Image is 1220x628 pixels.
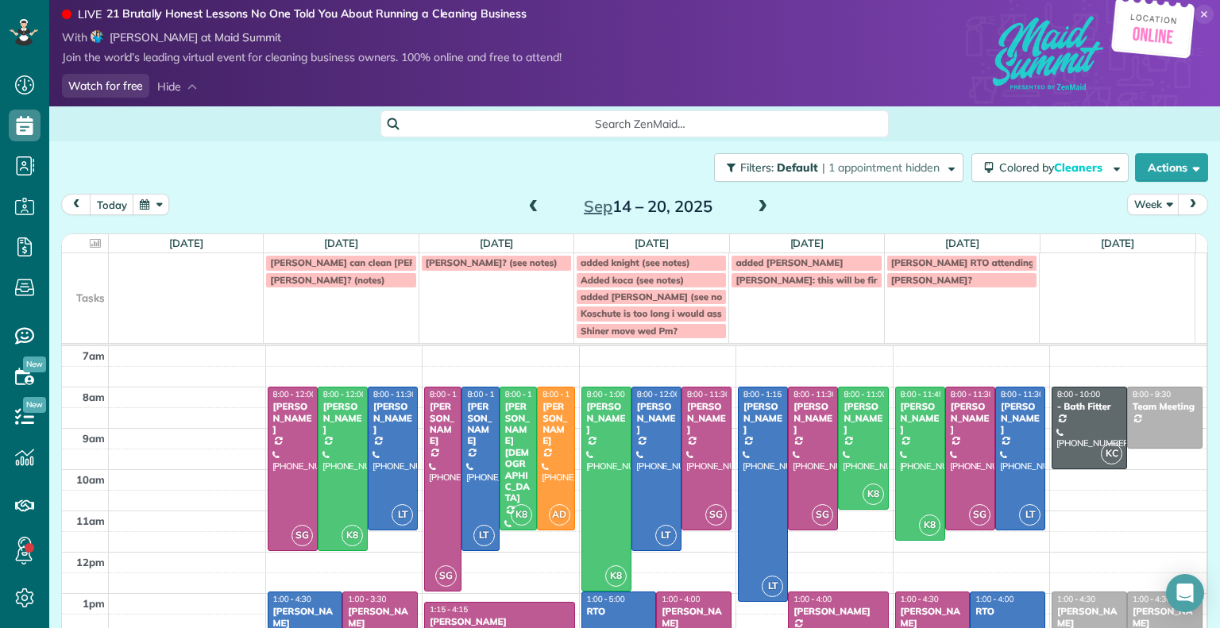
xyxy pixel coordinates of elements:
span: 8:00 - 11:00 [844,389,886,399]
span: Added koca (see notes) [581,274,684,286]
div: [PERSON_NAME] [542,401,569,447]
span: Sep [584,196,612,216]
span: 1:00 - 4:30 [1057,594,1095,604]
span: K8 [511,504,532,526]
span: LT [473,525,495,546]
span: 12pm [76,556,105,568]
span: added [PERSON_NAME] [735,256,843,268]
span: 8:00 - 11:30 [951,389,994,399]
span: LT [1019,504,1040,526]
span: K8 [605,565,627,587]
span: LT [655,525,677,546]
strong: 21 Brutally Honest Lessons No One Told You About Running a Cleaning Business [106,6,527,23]
button: Week [1127,194,1179,215]
span: 8:00 - 1:00 [587,389,625,399]
span: 1:00 - 4:30 [273,594,311,604]
span: added [PERSON_NAME] (see notes) [581,291,739,302]
span: K8 [342,525,363,546]
div: Open Intercom Messenger [1166,574,1204,612]
div: [PERSON_NAME] [429,616,570,627]
span: 8am [83,391,105,403]
a: [DATE] [480,237,514,249]
span: Filters: [740,160,774,175]
span: Shiner move wed Pm? [581,325,678,337]
span: 1:00 - 5:00 [587,594,625,604]
div: Join the world’s leading virtual event for cleaning business owners. 100% online and free to attend! [62,45,562,70]
span: 11am [76,514,105,527]
span: KC [1101,443,1122,464]
span: 1:00 - 3:30 [348,594,386,604]
div: [PERSON_NAME] [272,401,313,435]
span: 8:00 - 1:15 [743,389,782,399]
span: 9am [83,432,105,445]
div: RTO [586,606,652,617]
span: 1:00 - 4:00 [975,594,1013,604]
div: [PERSON_NAME] [793,606,883,617]
span: Koschute is too long i would assign kelsey [581,307,765,319]
span: 8:00 - 10:00 [1057,389,1100,399]
span: SG [435,565,457,587]
div: [PERSON_NAME] [686,401,727,435]
span: 8:00 - 12:00 [323,389,366,399]
div: [PERSON_NAME][DEMOGRAPHIC_DATA] [504,401,532,503]
span: added knight (see notes) [581,256,690,268]
div: [PERSON_NAME] [743,401,783,435]
span: Cleaners [1054,160,1105,175]
span: LT [762,576,783,597]
span: 8:00 - 9:30 [1133,389,1171,399]
span: 8:00 - 11:30 [373,389,416,399]
div: LIVE [78,6,102,23]
span: 1:15 - 4:15 [430,604,468,615]
span: LT [392,504,413,526]
span: 8:00 - 11:30 [687,389,730,399]
span: 8:00 - 11:30 [542,389,585,399]
div: [PERSON_NAME] [429,401,457,447]
span: [PERSON_NAME]? (notes) [270,274,384,286]
div: [PERSON_NAME] [586,401,627,435]
a: [DATE] [1101,237,1135,249]
span: 1:00 - 4:00 [793,594,832,604]
span: 1:00 - 4:30 [901,594,939,604]
span: K8 [863,484,884,505]
div: Team Meeting [1132,401,1198,412]
div: [PERSON_NAME] [950,401,990,435]
span: [PERSON_NAME]? [891,274,972,286]
button: Colored byCleaners [971,153,1129,182]
div: [PERSON_NAME] [466,401,494,447]
span: | 1 appointment hidden [822,160,940,175]
a: [DATE] [790,237,824,249]
div: [PERSON_NAME] [900,401,940,435]
a: [DATE] [945,237,979,249]
div: [PERSON_NAME] [793,401,833,435]
span: With [62,30,87,44]
div: [PERSON_NAME] [322,401,363,435]
a: Filters: Default | 1 appointment hidden [706,153,963,182]
span: 8:00 - 11:30 [505,389,548,399]
span: 1:00 - 4:00 [662,594,700,604]
span: [PERSON_NAME]: this will be first visit? [735,274,910,286]
a: [DATE] [169,237,203,249]
button: prev [61,194,91,215]
span: SG [812,504,833,526]
span: 8:00 - 12:00 [637,389,680,399]
span: SG [969,504,990,526]
span: Default [777,160,819,175]
span: 7am [83,349,105,362]
button: today [90,194,134,215]
span: 1:00 - 4:30 [1133,594,1171,604]
span: [PERSON_NAME] at Maid Summit [110,30,281,44]
a: Watch for free [62,74,149,98]
span: New [23,356,46,372]
span: 1pm [83,597,105,610]
span: SG [705,504,727,526]
div: - Bath Fitter [1056,401,1122,412]
span: K8 [919,514,940,536]
button: next [1178,194,1208,215]
div: RTO [975,606,1040,617]
span: [PERSON_NAME] RTO attending Wedding [891,256,1077,268]
h2: 14 – 20, 2025 [549,198,747,215]
img: angela-brown-4d683074ae0fcca95727484455e3f3202927d5098cd1ff65ad77dadb9e4011d8.jpg [91,30,103,43]
div: [PERSON_NAME] [1000,401,1040,435]
span: 8:00 - 11:30 [793,389,836,399]
span: 8:00 - 11:45 [901,389,944,399]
